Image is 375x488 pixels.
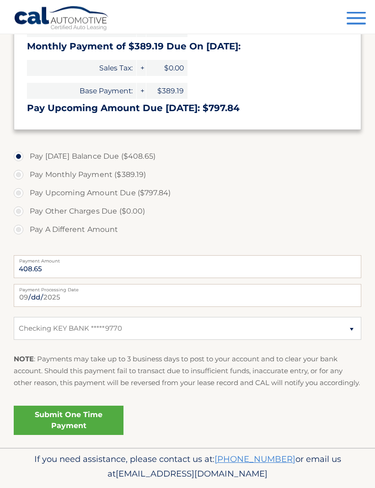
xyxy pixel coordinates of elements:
[214,454,295,465] a: [PHONE_NUMBER]
[27,60,136,76] span: Sales Tax:
[27,103,348,114] h3: Pay Upcoming Amount Due [DATE]: $797.84
[137,60,146,76] span: +
[14,256,361,263] label: Payment Amount
[14,256,361,279] input: Payment Amount
[116,469,268,479] span: [EMAIL_ADDRESS][DOMAIN_NAME]
[14,184,361,203] label: Pay Upcoming Amount Due ($797.84)
[146,60,187,76] span: $0.00
[14,284,361,307] input: Payment Date
[27,83,136,99] span: Base Payment:
[146,83,187,99] span: $389.19
[14,203,361,221] label: Pay Other Charges Due ($0.00)
[137,83,146,99] span: +
[14,406,123,435] a: Submit One Time Payment
[14,221,361,239] label: Pay A Different Amount
[14,354,361,390] p: : Payments may take up to 3 business days to post to your account and to clear your bank account....
[14,452,361,482] p: If you need assistance, please contact us at: or email us at
[14,355,34,364] strong: NOTE
[27,41,348,53] h3: Monthly Payment of $389.19 Due On [DATE]:
[14,148,361,166] label: Pay [DATE] Balance Due ($408.65)
[347,12,366,27] button: Menu
[14,6,110,32] a: Cal Automotive
[14,284,361,292] label: Payment Processing Date
[14,166,361,184] label: Pay Monthly Payment ($389.19)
